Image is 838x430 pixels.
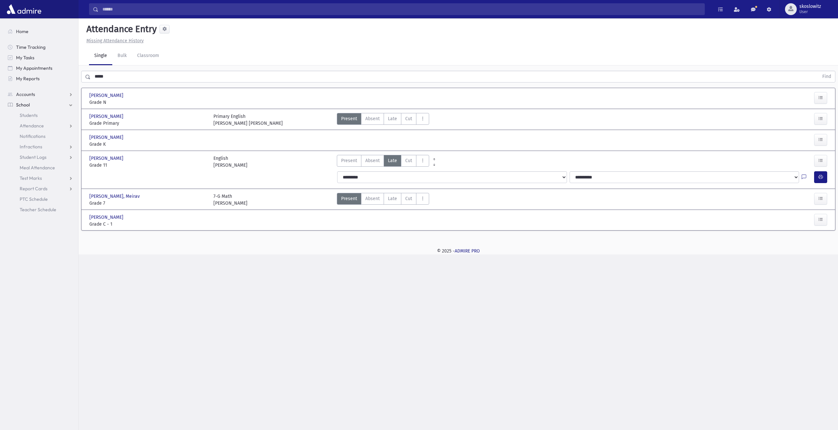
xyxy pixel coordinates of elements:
span: Absent [365,157,380,164]
a: Test Marks [3,173,78,183]
span: [PERSON_NAME] [89,92,125,99]
span: My Appointments [16,65,52,71]
a: Meal Attendance [3,162,78,173]
span: Accounts [16,91,35,97]
a: My Tasks [3,52,78,63]
a: Classroom [132,47,164,65]
a: Bulk [112,47,132,65]
span: Absent [365,195,380,202]
span: Report Cards [20,186,47,192]
span: Test Marks [20,175,42,181]
span: Grade C - 1 [89,221,207,228]
span: Grade N [89,99,207,106]
a: Student Logs [3,152,78,162]
span: Grade K [89,141,207,148]
span: Student Logs [20,154,46,160]
u: Missing Attendance History [86,38,144,44]
span: Late [388,157,397,164]
span: Cut [405,115,412,122]
span: Present [341,115,357,122]
a: Missing Attendance History [84,38,144,44]
h5: Attendance Entry [84,24,157,35]
span: [PERSON_NAME] [89,134,125,141]
div: AttTypes [337,193,429,207]
span: [PERSON_NAME] [89,155,125,162]
span: Home [16,28,28,34]
span: My Tasks [16,55,34,61]
span: Time Tracking [16,44,46,50]
span: [PERSON_NAME] [89,113,125,120]
span: My Reports [16,76,40,82]
a: Teacher Schedule [3,204,78,215]
input: Search [99,3,704,15]
div: AttTypes [337,113,429,127]
span: Cut [405,195,412,202]
a: Report Cards [3,183,78,194]
span: Teacher Schedule [20,207,56,213]
span: School [16,102,30,108]
span: Attendance [20,123,44,129]
a: Attendance [3,121,78,131]
a: Accounts [3,89,78,100]
a: School [3,100,78,110]
span: User [799,9,821,14]
span: Cut [405,157,412,164]
a: Home [3,26,78,37]
span: PTC Schedule [20,196,48,202]
div: Primary English [PERSON_NAME] [PERSON_NAME] [213,113,283,127]
span: [PERSON_NAME] [89,214,125,221]
button: Find [818,71,835,82]
div: AttTypes [337,155,429,169]
span: Absent [365,115,380,122]
div: English [PERSON_NAME] [213,155,247,169]
span: Meal Attendance [20,165,55,171]
a: PTC Schedule [3,194,78,204]
span: Grade 7 [89,200,207,207]
span: Present [341,195,357,202]
a: Single [89,47,112,65]
a: My Appointments [3,63,78,73]
span: [PERSON_NAME], Meirav [89,193,141,200]
img: AdmirePro [5,3,43,16]
a: Infractions [3,141,78,152]
a: ADMIRE PRO [455,248,480,254]
a: Students [3,110,78,121]
span: Grade Primary [89,120,207,127]
a: My Reports [3,73,78,84]
a: Notifications [3,131,78,141]
a: Time Tracking [3,42,78,52]
span: Grade 11 [89,162,207,169]
div: 7-G Math [PERSON_NAME] [213,193,247,207]
span: Infractions [20,144,42,150]
span: Late [388,115,397,122]
span: Students [20,112,38,118]
span: skoslowitz [799,4,821,9]
span: Notifications [20,133,46,139]
div: © 2025 - [89,248,828,254]
span: Present [341,157,357,164]
span: Late [388,195,397,202]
